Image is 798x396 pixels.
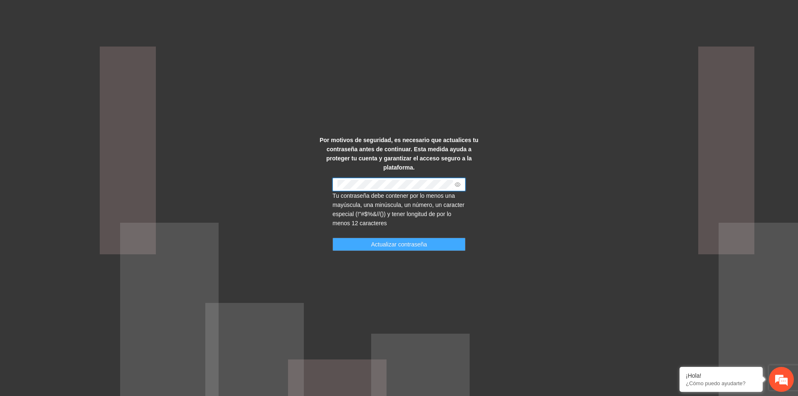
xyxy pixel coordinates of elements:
[371,240,427,249] span: Actualizar contraseña
[48,111,115,195] span: Estamos en línea.
[43,42,140,53] div: Chatee con nosotros ahora
[332,192,465,226] span: Tu contraseña debe contener por lo menos una mayúscula, una minúscula, un número, un caracter esp...
[686,372,756,379] div: ¡Hola!
[320,137,478,171] strong: Por motivos de seguridad, es necesario que actualices tu contraseña antes de continuar. Esta medi...
[455,182,461,187] span: eye
[136,4,156,24] div: Minimizar ventana de chat en vivo
[686,380,756,386] p: ¿Cómo puedo ayudarte?
[332,238,465,251] button: Actualizar contraseña
[4,227,158,256] textarea: Escriba su mensaje y pulse “Intro”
